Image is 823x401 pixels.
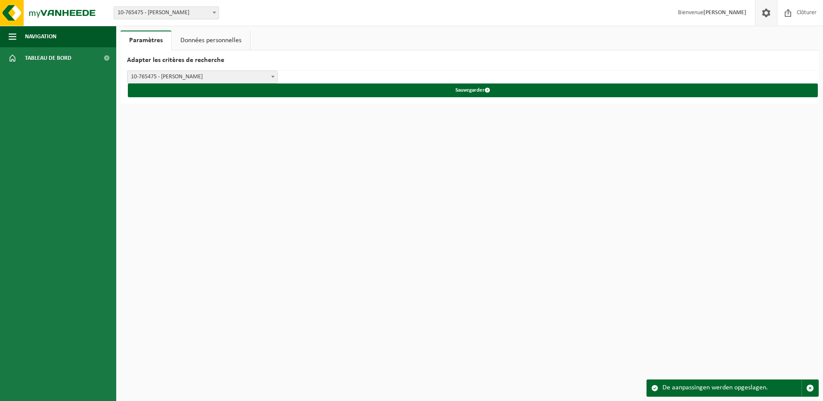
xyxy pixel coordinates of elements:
span: 10-765475 - HESBAYE FROST - GEER [127,71,278,83]
span: 10-765475 - HESBAYE FROST - GEER [127,71,277,83]
span: 10-765475 - HESBAYE FROST - GEER [114,7,219,19]
h2: Adapter les critères de recherche [121,50,819,71]
span: Tableau de bord [25,47,71,69]
button: Sauvegarder [128,83,818,97]
a: Données personnelles [172,31,250,50]
span: 10-765475 - HESBAYE FROST - GEER [114,6,219,19]
span: Navigation [25,26,56,47]
a: Paramètres [121,31,171,50]
strong: [PERSON_NAME] [703,9,746,16]
div: De aanpassingen werden opgeslagen. [662,380,801,396]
